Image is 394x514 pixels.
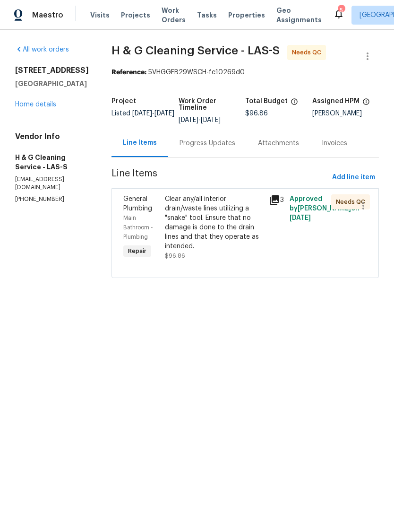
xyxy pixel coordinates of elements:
[132,110,174,117] span: -
[123,138,157,148] div: Line Items
[362,98,370,110] span: The hpm assigned to this work order.
[124,246,150,256] span: Repair
[111,169,328,186] span: Line Items
[111,69,146,76] b: Reference:
[291,98,298,110] span: The total cost of line items that have been proposed by Opendoor. This sum includes line items th...
[165,194,263,251] div: Clear any/all interior drain/waste lines utilizing a "snake" tool. Ensure that no damage is done ...
[123,196,152,212] span: General Plumbing
[15,132,89,141] h4: Vendor Info
[322,139,347,148] div: Invoices
[121,10,150,20] span: Projects
[15,79,89,88] h5: [GEOGRAPHIC_DATA]
[32,10,63,20] span: Maestro
[312,110,379,117] div: [PERSON_NAME]
[123,215,153,240] span: Main Bathroom - Plumbing
[290,215,311,221] span: [DATE]
[165,253,185,259] span: $96.86
[111,68,379,77] div: 5VHGGFB29WSCH-fc10269d0
[197,12,217,18] span: Tasks
[269,194,284,206] div: 3
[245,110,268,117] span: $96.86
[338,6,344,15] div: 5
[15,46,69,53] a: All work orders
[154,110,174,117] span: [DATE]
[245,98,288,105] h5: Total Budget
[290,196,360,221] span: Approved by [PERSON_NAME] on
[292,48,325,57] span: Needs QC
[179,117,198,123] span: [DATE]
[15,153,89,172] h5: H & G Cleaning Service - LAS-S
[180,139,235,148] div: Progress Updates
[162,6,186,25] span: Work Orders
[332,172,375,183] span: Add line item
[336,197,369,207] span: Needs QC
[179,98,246,111] h5: Work Order Timeline
[132,110,152,117] span: [DATE]
[228,10,265,20] span: Properties
[90,10,110,20] span: Visits
[179,117,221,123] span: -
[312,98,360,105] h5: Assigned HPM
[276,6,322,25] span: Geo Assignments
[258,139,299,148] div: Attachments
[15,101,56,108] a: Home details
[111,110,174,117] span: Listed
[15,175,89,192] p: [EMAIL_ADDRESS][DOMAIN_NAME]
[15,195,89,203] p: [PHONE_NUMBER]
[328,169,379,186] button: Add line item
[201,117,221,123] span: [DATE]
[15,66,89,75] h2: [STREET_ADDRESS]
[111,98,136,105] h5: Project
[111,45,280,56] span: H & G Cleaning Service - LAS-S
